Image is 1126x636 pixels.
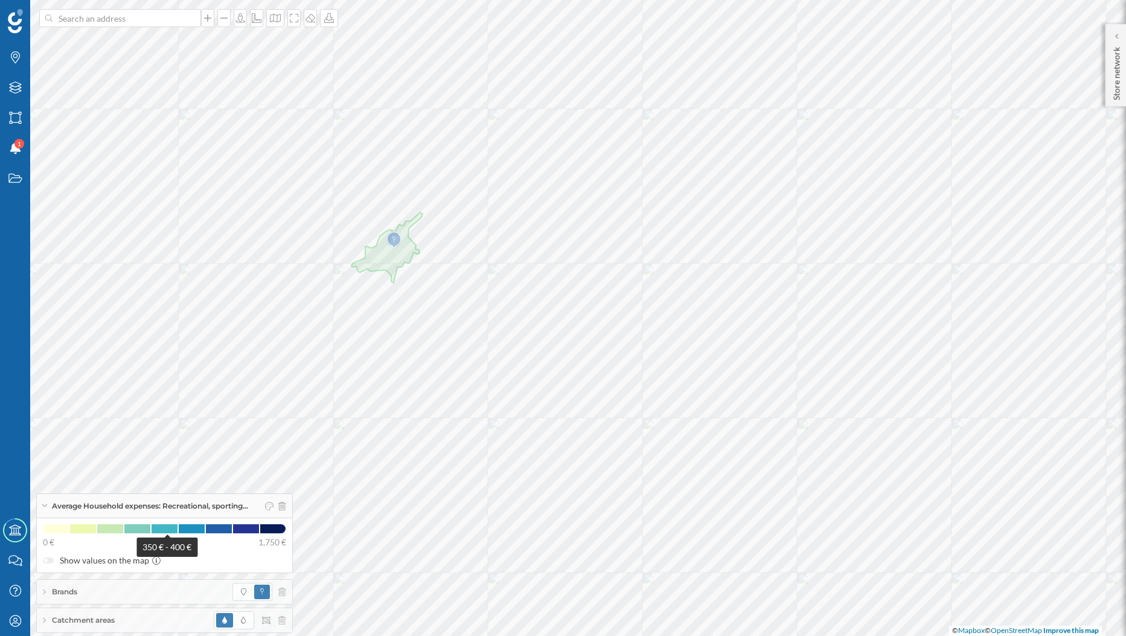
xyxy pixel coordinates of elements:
[991,626,1042,635] a: OpenStreetMap
[52,501,248,512] span: Average Household expenses: Recreational, sporting…
[52,615,115,626] span: Catchment areas
[258,536,286,548] span: 1,750 €
[1043,626,1099,635] a: Improve this map
[136,538,197,557] div: 350 € - 400 €
[8,9,23,33] img: Geoblink Logo
[43,536,54,548] span: 0 €
[43,554,286,567] label: Show values on the map
[1110,42,1122,100] p: Store network
[18,138,21,150] span: 1
[958,626,985,635] a: Mapbox
[24,8,68,19] span: Support
[52,586,77,597] span: Brands
[949,626,1102,636] div: © ©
